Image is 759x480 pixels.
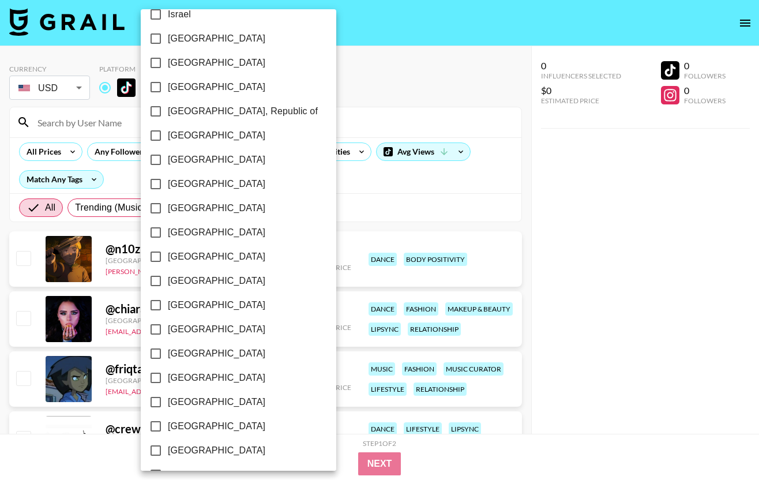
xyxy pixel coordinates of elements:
span: [GEOGRAPHIC_DATA] [168,395,265,409]
span: [GEOGRAPHIC_DATA], Republic of [168,104,318,118]
iframe: Drift Widget Chat Controller [701,422,745,466]
span: [GEOGRAPHIC_DATA] [168,201,265,215]
span: [GEOGRAPHIC_DATA] [168,347,265,361]
span: [GEOGRAPHIC_DATA] [168,177,265,191]
span: [GEOGRAPHIC_DATA] [168,250,265,264]
span: [GEOGRAPHIC_DATA] [168,371,265,385]
span: [GEOGRAPHIC_DATA] [168,444,265,457]
span: [GEOGRAPHIC_DATA] [168,80,265,94]
span: [GEOGRAPHIC_DATA] [168,274,265,288]
span: [GEOGRAPHIC_DATA] [168,419,265,433]
span: [GEOGRAPHIC_DATA] [168,129,265,142]
span: [GEOGRAPHIC_DATA] [168,32,265,46]
span: [GEOGRAPHIC_DATA] [168,153,265,167]
span: Israel [168,7,191,21]
span: [GEOGRAPHIC_DATA] [168,298,265,312]
span: [GEOGRAPHIC_DATA] [168,226,265,239]
span: [GEOGRAPHIC_DATA] [168,56,265,70]
span: [GEOGRAPHIC_DATA] [168,322,265,336]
